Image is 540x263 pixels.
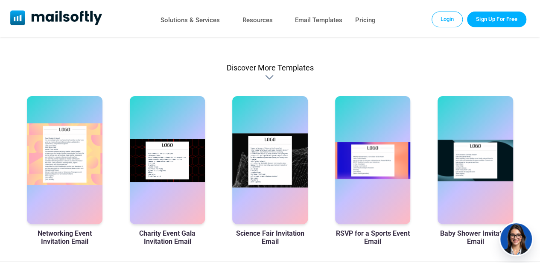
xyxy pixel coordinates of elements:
a: Email Templates [295,14,342,26]
a: Solutions & Services [161,14,220,26]
a: Networking Event Invitation Email [27,229,102,245]
a: RSVP for a Sports Event Email [335,229,411,245]
a: Mailsoftly [10,10,102,27]
a: Pricing [355,14,376,26]
div: Discover More Templates [227,63,314,72]
a: Resources [242,14,273,26]
a: Science Fair Invitation Email [232,229,308,245]
a: Baby Shower Invitation Email [438,229,513,245]
a: Charity Event Gala Invitation Email [130,229,205,245]
div: Discover More Templates [265,73,275,82]
a: Trial [467,12,526,27]
a: Login [432,12,463,27]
